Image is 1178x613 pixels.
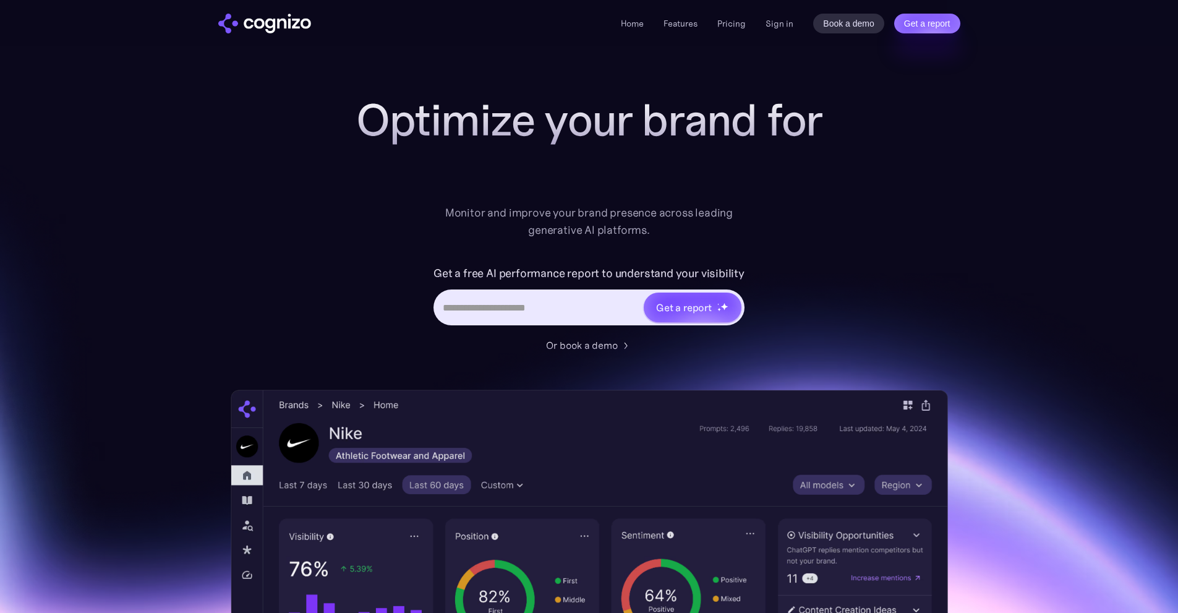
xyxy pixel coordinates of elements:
[433,264,745,332] form: Hero URL Input Form
[621,18,644,29] a: Home
[813,14,884,33] a: Book a demo
[766,16,793,31] a: Sign in
[894,14,960,33] a: Get a report
[717,18,746,29] a: Pricing
[642,291,743,324] a: Get a reportstarstarstar
[717,307,722,312] img: star
[720,302,728,311] img: star
[546,338,633,353] a: Or book a demo
[717,303,719,305] img: star
[433,264,745,283] label: Get a free AI performance report to understand your visibility
[218,14,311,33] a: home
[656,300,712,315] div: Get a report
[342,95,837,145] h1: Optimize your brand for
[437,204,741,239] div: Monitor and improve your brand presence across leading generative AI platforms.
[218,14,311,33] img: cognizo logo
[664,18,698,29] a: Features
[546,338,618,353] div: Or book a demo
